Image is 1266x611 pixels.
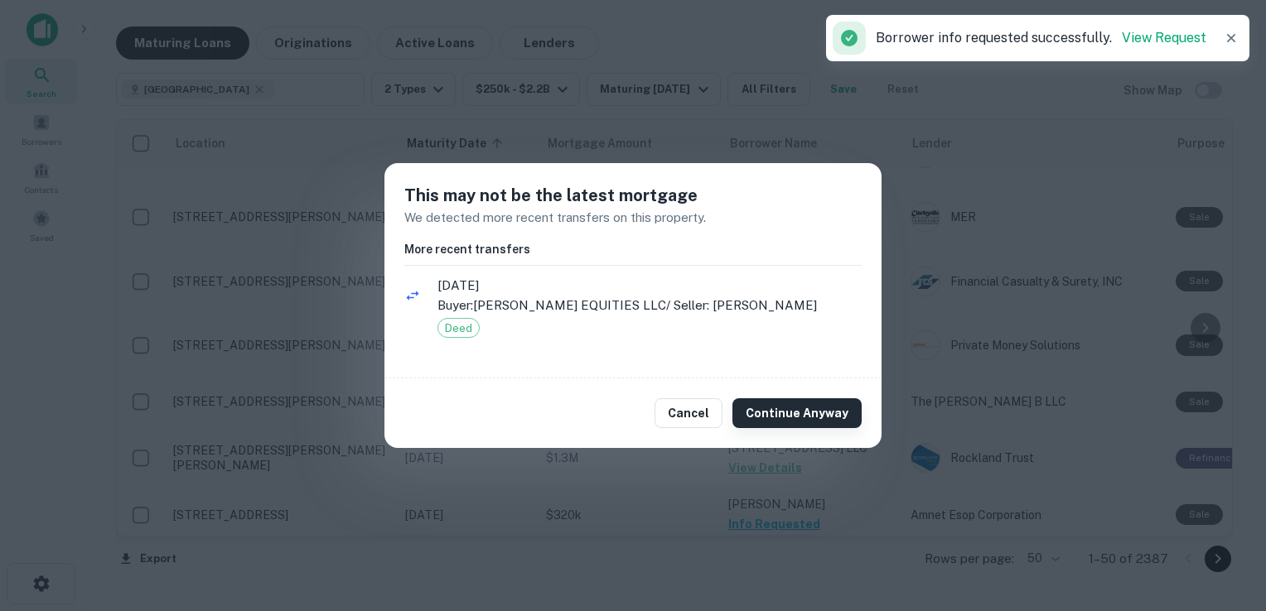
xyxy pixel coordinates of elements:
[404,240,862,258] h6: More recent transfers
[404,208,862,228] p: We detected more recent transfers on this property.
[404,183,862,208] h5: This may not be the latest mortgage
[876,28,1206,48] p: Borrower info requested successfully.
[438,320,479,337] span: Deed
[437,276,862,296] span: [DATE]
[1183,479,1266,558] iframe: Chat Widget
[437,318,480,338] div: Deed
[437,296,862,315] p: Buyer: [PERSON_NAME] EQUITIES LLC / Seller: [PERSON_NAME]
[655,398,722,428] button: Cancel
[1122,30,1206,46] a: View Request
[732,398,862,428] button: Continue Anyway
